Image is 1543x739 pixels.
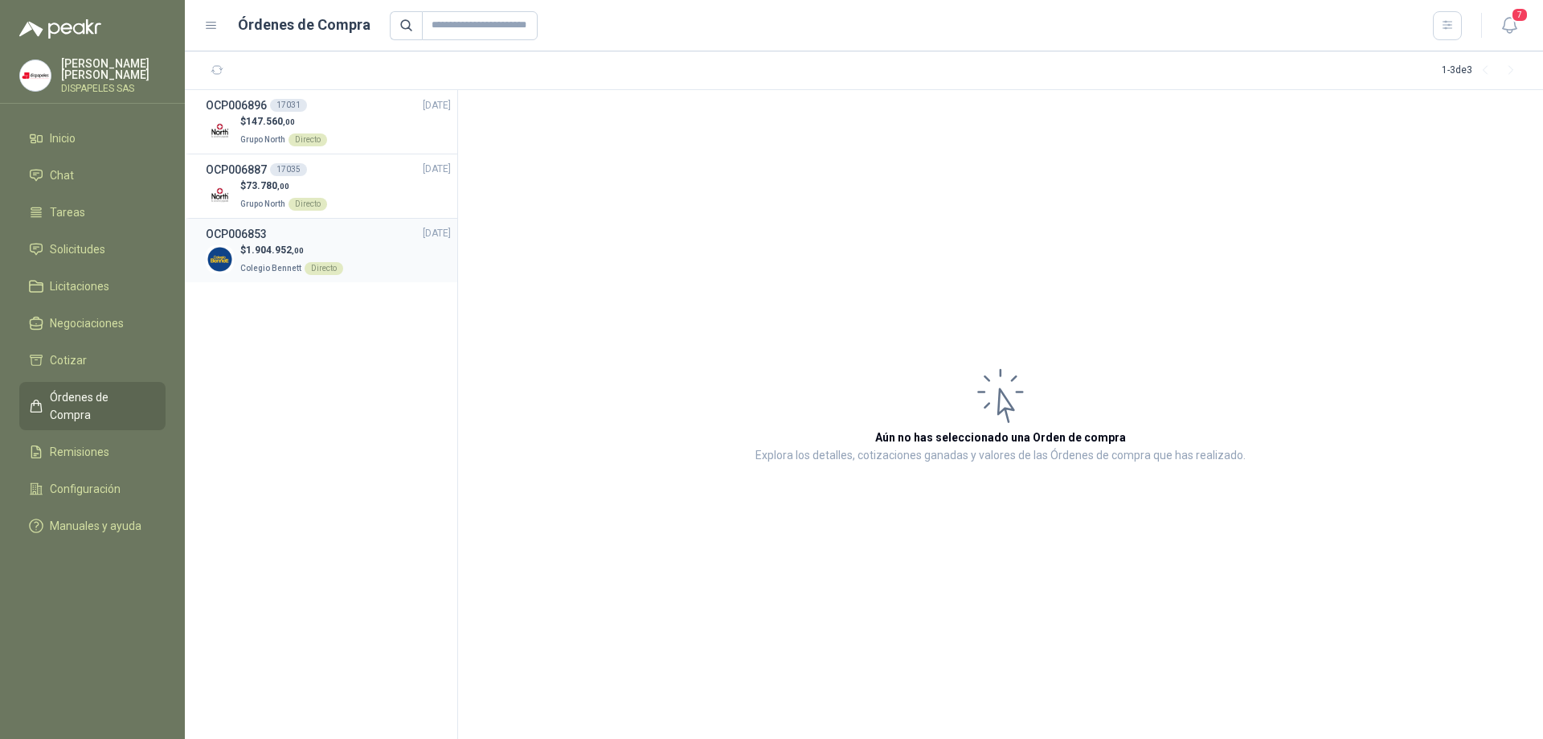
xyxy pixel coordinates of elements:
[50,203,85,221] span: Tareas
[240,114,327,129] p: $
[206,161,267,179] h3: OCP006887
[1511,7,1529,23] span: 7
[206,225,451,276] a: OCP006853[DATE] Company Logo$1.904.952,00Colegio BennettDirecto
[206,245,234,273] img: Company Logo
[423,98,451,113] span: [DATE]
[50,277,109,295] span: Licitaciones
[1442,58,1524,84] div: 1 - 3 de 3
[240,179,327,194] p: $
[240,135,285,144] span: Grupo North
[423,226,451,241] span: [DATE]
[50,443,109,461] span: Remisiones
[423,162,451,177] span: [DATE]
[61,84,166,93] p: DISPAPELES SAS
[270,99,307,112] div: 17031
[240,264,301,273] span: Colegio Bennett
[289,198,327,211] div: Directo
[19,271,166,302] a: Licitaciones
[50,240,105,258] span: Solicitudes
[50,388,150,424] span: Órdenes de Compra
[206,96,267,114] h3: OCP006896
[289,133,327,146] div: Directo
[19,160,166,191] a: Chat
[1495,11,1524,40] button: 7
[246,180,289,191] span: 73.780
[50,129,76,147] span: Inicio
[50,351,87,369] span: Cotizar
[19,234,166,265] a: Solicitudes
[50,314,124,332] span: Negociaciones
[19,197,166,228] a: Tareas
[246,116,295,127] span: 147.560
[50,517,141,535] span: Manuales y ayuda
[19,437,166,467] a: Remisiones
[50,480,121,498] span: Configuración
[292,246,304,255] span: ,00
[19,19,101,39] img: Logo peakr
[19,511,166,541] a: Manuales y ayuda
[20,60,51,91] img: Company Logo
[283,117,295,126] span: ,00
[246,244,304,256] span: 1.904.952
[305,262,343,275] div: Directo
[19,474,166,504] a: Configuración
[240,243,343,258] p: $
[875,429,1126,446] h3: Aún no has seleccionado una Orden de compra
[238,14,370,36] h1: Órdenes de Compra
[206,181,234,209] img: Company Logo
[19,308,166,339] a: Negociaciones
[206,117,234,145] img: Company Logo
[206,96,451,147] a: OCP00689617031[DATE] Company Logo$147.560,00Grupo NorthDirecto
[19,123,166,154] a: Inicio
[206,225,267,243] h3: OCP006853
[270,163,307,176] div: 17035
[61,58,166,80] p: [PERSON_NAME] [PERSON_NAME]
[755,446,1246,466] p: Explora los detalles, cotizaciones ganadas y valores de las Órdenes de compra que has realizado.
[19,382,166,430] a: Órdenes de Compra
[50,166,74,184] span: Chat
[277,182,289,191] span: ,00
[240,199,285,208] span: Grupo North
[206,161,451,211] a: OCP00688717035[DATE] Company Logo$73.780,00Grupo NorthDirecto
[19,345,166,376] a: Cotizar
